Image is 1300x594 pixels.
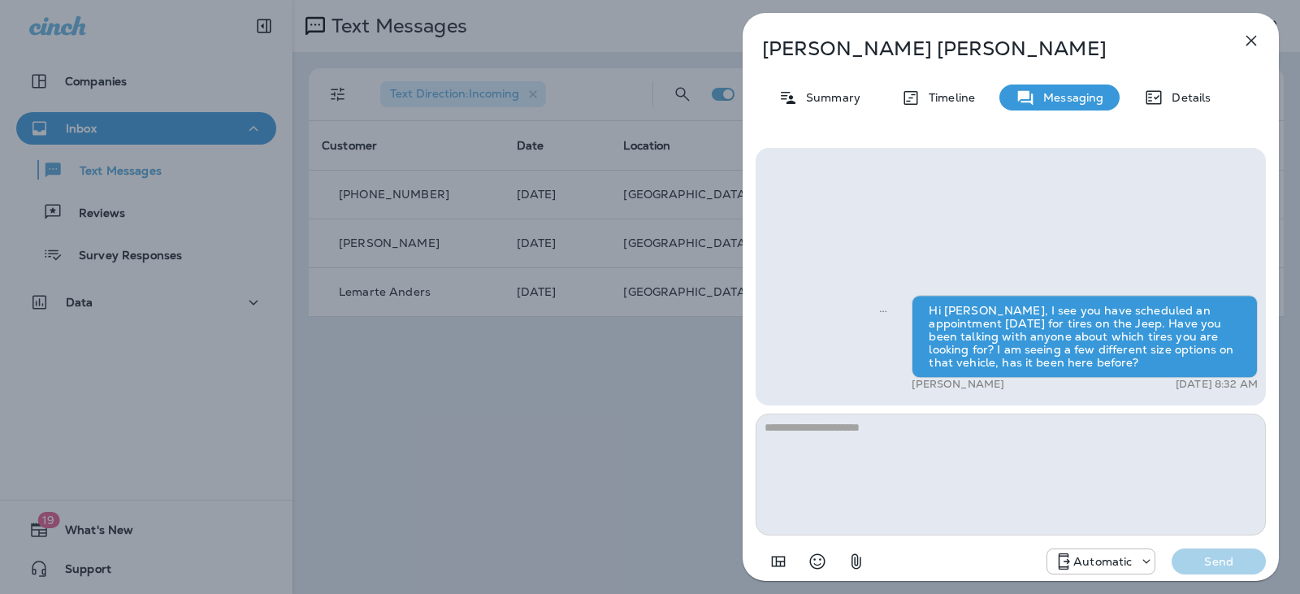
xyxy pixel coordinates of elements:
[921,91,975,104] p: Timeline
[1176,378,1258,391] p: [DATE] 8:32 AM
[912,378,1004,391] p: [PERSON_NAME]
[801,545,834,578] button: Select an emoji
[879,302,887,317] span: Sent
[1163,91,1211,104] p: Details
[1073,555,1132,568] p: Automatic
[912,295,1258,378] div: Hi [PERSON_NAME], I see you have scheduled an appointment [DATE] for tires on the Jeep. Have you ...
[798,91,860,104] p: Summary
[762,545,795,578] button: Add in a premade template
[1035,91,1103,104] p: Messaging
[762,37,1206,60] p: [PERSON_NAME] [PERSON_NAME]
